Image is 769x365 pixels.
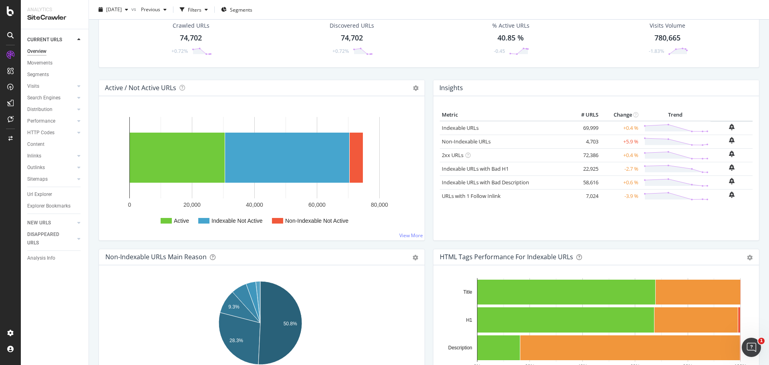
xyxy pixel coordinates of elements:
[138,6,160,13] span: Previous
[308,202,326,208] text: 60,000
[442,151,463,159] a: 2xx URLs
[27,105,75,114] a: Distribution
[177,3,211,16] button: Filters
[341,33,363,43] div: 74,702
[371,202,388,208] text: 80,000
[747,255,753,260] div: gear
[440,109,568,121] th: Metric
[442,192,501,200] a: URLs with 1 Follow Inlink
[27,163,45,172] div: Outlinks
[27,202,83,210] a: Explorer Bookmarks
[497,33,524,43] div: 40.85 %
[27,190,52,199] div: Url Explorer
[27,202,70,210] div: Explorer Bookmarks
[128,202,131,208] text: 0
[27,140,83,149] a: Content
[27,219,51,227] div: NEW URLS
[27,6,82,13] div: Analytics
[27,230,75,247] a: DISAPPEARED URLS
[413,85,419,91] i: Options
[246,202,263,208] text: 40,000
[27,175,75,184] a: Sitemaps
[330,22,374,30] div: Discovered URLs
[27,254,55,262] div: Analysis Info
[650,22,685,30] div: Visits Volume
[442,165,509,172] a: Indexable URLs with Bad H1
[729,151,735,157] div: bell-plus
[600,162,640,175] td: -2.7 %
[27,59,52,67] div: Movements
[27,152,41,160] div: Inlinks
[600,121,640,135] td: +0.4 %
[442,138,491,145] a: Non-Indexable URLs
[568,135,600,148] td: 4,703
[729,124,735,130] div: bell-plus
[27,94,75,102] a: Search Engines
[174,218,189,224] text: Active
[494,48,505,54] div: -0.45
[211,218,263,224] text: Indexable Not Active
[173,22,209,30] div: Crawled URLs
[27,175,48,184] div: Sitemaps
[600,175,640,189] td: +0.6 %
[399,232,423,239] a: View More
[27,47,46,56] div: Overview
[568,175,600,189] td: 58,616
[568,148,600,162] td: 72,386
[27,230,68,247] div: DISAPPEARED URLS
[183,202,201,208] text: 20,000
[27,129,75,137] a: HTTP Codes
[27,36,75,44] a: CURRENT URLS
[729,178,735,184] div: bell-plus
[180,33,202,43] div: 74,702
[27,190,83,199] a: Url Explorer
[138,3,170,16] button: Previous
[27,140,44,149] div: Content
[218,3,256,16] button: Segments
[27,82,75,91] a: Visits
[27,163,75,172] a: Outlinks
[600,135,640,148] td: +5.9 %
[27,47,83,56] a: Overview
[600,189,640,203] td: -3.9 %
[568,109,600,121] th: # URLS
[228,304,240,310] text: 9.3%
[463,289,473,295] text: Title
[466,317,473,323] text: H1
[439,83,463,93] h4: Insights
[27,117,75,125] a: Performance
[27,59,83,67] a: Movements
[95,3,131,16] button: [DATE]
[106,6,122,13] span: 2025 Sep. 25th
[729,192,735,198] div: bell-plus
[27,117,55,125] div: Performance
[27,36,62,44] div: CURRENT URLS
[27,152,75,160] a: Inlinks
[742,338,761,357] iframe: Intercom live chat
[105,253,207,261] div: Non-Indexable URLs Main Reason
[600,148,640,162] td: +0.4 %
[105,109,418,234] svg: A chart.
[448,345,472,351] text: Description
[649,48,664,54] div: -1.83%
[568,162,600,175] td: 22,925
[27,105,52,114] div: Distribution
[27,129,54,137] div: HTTP Codes
[229,338,243,343] text: 28.3%
[188,6,201,13] div: Filters
[332,48,349,54] div: +0.72%
[654,33,680,43] div: 780,665
[440,253,573,261] div: HTML Tags Performance for Indexable URLs
[27,254,83,262] a: Analysis Info
[105,83,176,93] h4: Active / Not Active URLs
[413,255,418,260] div: gear
[284,321,297,327] text: 50.8%
[640,109,711,121] th: Trend
[285,218,348,224] text: Non-Indexable Not Active
[27,71,49,79] div: Segments
[600,109,640,121] th: Change
[230,6,252,13] span: Segments
[27,82,39,91] div: Visits
[568,189,600,203] td: 7,024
